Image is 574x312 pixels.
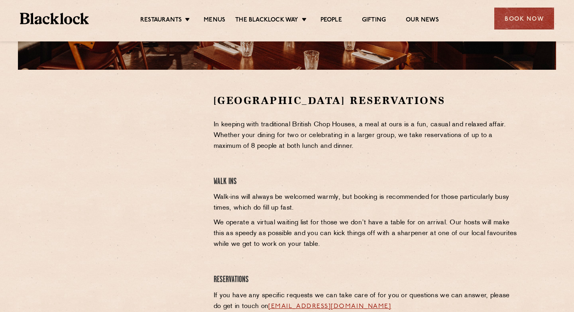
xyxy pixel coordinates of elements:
h4: Reservations [214,275,519,285]
a: Gifting [362,16,386,25]
a: Our News [406,16,439,25]
iframe: OpenTable make booking widget [84,94,173,214]
p: If you have any specific requests we can take care of for you or questions we can answer, please ... [214,290,519,312]
a: Menus [204,16,225,25]
p: We operate a virtual waiting list for those we don’t have a table for on arrival. Our hosts will ... [214,218,519,250]
div: Book Now [494,8,554,29]
p: In keeping with traditional British Chop Houses, a meal at ours is a fun, casual and relaxed affa... [214,120,519,152]
img: BL_Textured_Logo-footer-cropped.svg [20,13,89,24]
h2: [GEOGRAPHIC_DATA] Reservations [214,94,519,108]
p: Walk-ins will always be welcomed warmly, but booking is recommended for those particularly busy t... [214,192,519,214]
a: Restaurants [140,16,182,25]
a: People [320,16,342,25]
a: The Blacklock Way [235,16,298,25]
a: [EMAIL_ADDRESS][DOMAIN_NAME] [268,303,391,310]
h4: Walk Ins [214,177,519,187]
